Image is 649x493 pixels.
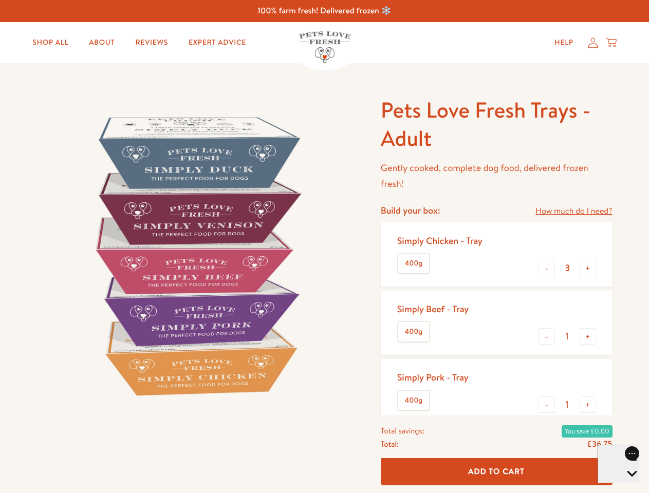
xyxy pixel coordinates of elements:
[37,96,356,415] img: Pets Love Fresh Trays - Adult
[127,32,176,53] a: Reviews
[381,204,440,216] h4: Build your box:
[180,32,254,53] a: Expert Advice
[562,425,613,438] span: You save £0.00
[24,32,77,53] a: Shop All
[299,31,350,63] img: Pets Love Fresh
[397,303,469,315] div: Simply Beef - Tray
[381,160,613,192] p: Gently cooked, complete dog food, delivered frozen fresh!
[546,32,582,53] a: Help
[81,32,123,53] a: About
[580,328,596,345] button: +
[535,204,612,218] a: How much do I need?
[397,235,483,246] div: Simply Chicken - Tray
[381,438,399,451] span: Total:
[381,96,613,152] h1: Pets Love Fresh Trays - Adult
[539,396,555,413] button: -
[397,371,469,383] div: Simply Pork - Tray
[598,445,639,483] iframe: Gorgias live chat messenger
[539,328,555,345] button: -
[381,424,424,438] span: Total savings:
[587,439,612,450] span: £36.75
[398,391,429,410] label: 400g
[468,466,525,477] span: Add To Cart
[398,254,429,273] label: 400g
[398,322,429,342] label: 400g
[580,260,596,276] button: +
[580,396,596,413] button: +
[539,260,555,276] button: -
[381,458,613,485] button: Add To Cart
